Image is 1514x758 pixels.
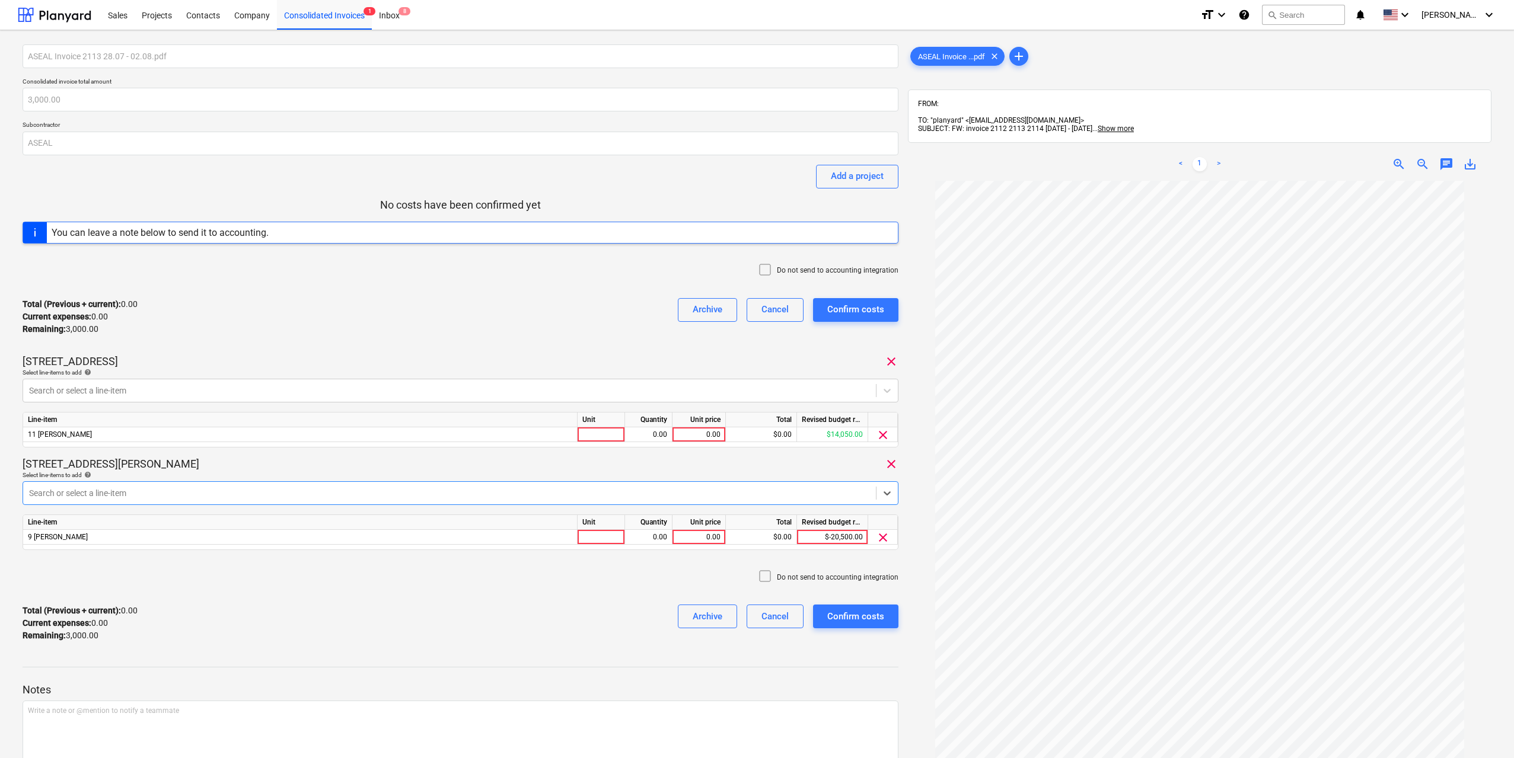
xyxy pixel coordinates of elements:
span: ASEAL Invoice ...pdf [911,52,992,61]
div: Archive [693,609,722,624]
input: Consolidated invoice name [23,44,898,68]
button: Add a project [816,165,898,188]
div: Line-item [23,515,578,530]
div: Confirm costs [827,302,884,317]
div: 0.00 [630,530,667,545]
p: 0.00 [23,617,108,629]
div: 0.00 [677,427,721,442]
p: 0.00 [23,298,138,311]
button: Confirm costs [813,605,898,628]
div: Unit [578,412,625,427]
span: help [82,471,91,478]
div: Cancel [761,302,789,317]
span: TO: "planyard" <[EMAIL_ADDRESS][DOMAIN_NAME]> [918,116,1084,124]
div: Unit [578,515,625,530]
div: Total [726,412,797,427]
span: [PERSON_NAME] [1421,10,1481,20]
p: Do not send to accounting integration [777,573,898,583]
span: chat [1439,157,1454,171]
strong: Total (Previous + current) : [23,299,121,309]
div: Revised budget remaining [797,515,868,530]
button: Archive [678,605,737,628]
div: Unit price [672,412,726,427]
span: SUBJECT: FW: invoice 2112 2113 2114 [DATE] - [DATE] [918,124,1092,133]
div: Line-item [23,412,578,427]
button: Confirm costs [813,298,898,322]
iframe: Chat Widget [1455,701,1514,758]
i: notifications [1354,8,1366,22]
div: $-20,500.00 [797,530,868,545]
button: Search [1262,5,1345,25]
div: 0.00 [630,427,667,442]
span: 1 [364,7,375,15]
p: Subcontractor [23,121,898,131]
div: ASEAL Invoice ...pdf [910,47,1005,66]
span: 8 [399,7,410,15]
div: Select line-items to add [23,471,898,479]
p: 0.00 [23,311,108,323]
i: keyboard_arrow_down [1398,8,1412,22]
strong: Current expenses : [23,618,91,628]
span: clear [884,354,898,369]
p: Notes [23,683,898,697]
div: Cancel [761,609,789,624]
div: Total [726,515,797,530]
strong: Remaining : [23,631,66,640]
a: Previous page [1174,157,1188,171]
div: $0.00 [726,530,797,545]
span: Show more [1098,124,1134,133]
input: Subcontractor [23,132,898,155]
div: Archive [693,302,722,317]
span: clear [876,428,890,442]
p: 3,000.00 [23,323,98,335]
p: [STREET_ADDRESS][PERSON_NAME] [23,457,199,471]
strong: Current expenses : [23,312,91,321]
span: clear [884,457,898,471]
div: Confirm costs [827,609,884,624]
i: keyboard_arrow_down [1482,8,1496,22]
p: 0.00 [23,605,138,617]
div: Add a project [831,168,884,184]
i: format_size [1200,8,1215,22]
span: help [82,369,91,376]
span: clear [876,530,890,545]
div: Unit price [672,515,726,530]
i: Knowledge base [1238,8,1250,22]
div: $14,050.00 [797,427,868,442]
span: search [1267,10,1277,20]
div: $0.00 [726,427,797,442]
input: Consolidated invoice total amount [23,88,898,111]
a: Next page [1212,157,1226,171]
button: Cancel [747,298,804,322]
div: Quantity [625,515,672,530]
p: [STREET_ADDRESS] [23,354,118,369]
button: Archive [678,298,737,322]
div: You can leave a note below to send it to accounting. [52,227,269,238]
span: zoom_out [1416,157,1430,171]
span: save_alt [1463,157,1477,171]
div: Revised budget remaining [797,412,868,427]
span: clear [987,49,1002,63]
strong: Total (Previous + current) : [23,606,121,615]
a: Page 1 is your current page [1193,157,1207,171]
p: 3,000.00 [23,629,98,642]
p: Consolidated invoice total amount [23,78,898,88]
div: 0.00 [677,530,721,545]
span: zoom_in [1392,157,1406,171]
span: add [1012,49,1026,63]
span: ... [1092,124,1134,133]
div: Select line-items to add [23,369,898,376]
span: 9 Foreman [28,533,88,541]
i: keyboard_arrow_down [1215,8,1229,22]
span: 11 Foreman [28,430,92,439]
p: No costs have been confirmed yet [23,198,898,212]
button: Cancel [747,605,804,628]
span: FROM: [918,100,939,108]
div: Quantity [625,412,672,427]
strong: Remaining : [23,324,66,334]
p: Do not send to accounting integration [777,266,898,276]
